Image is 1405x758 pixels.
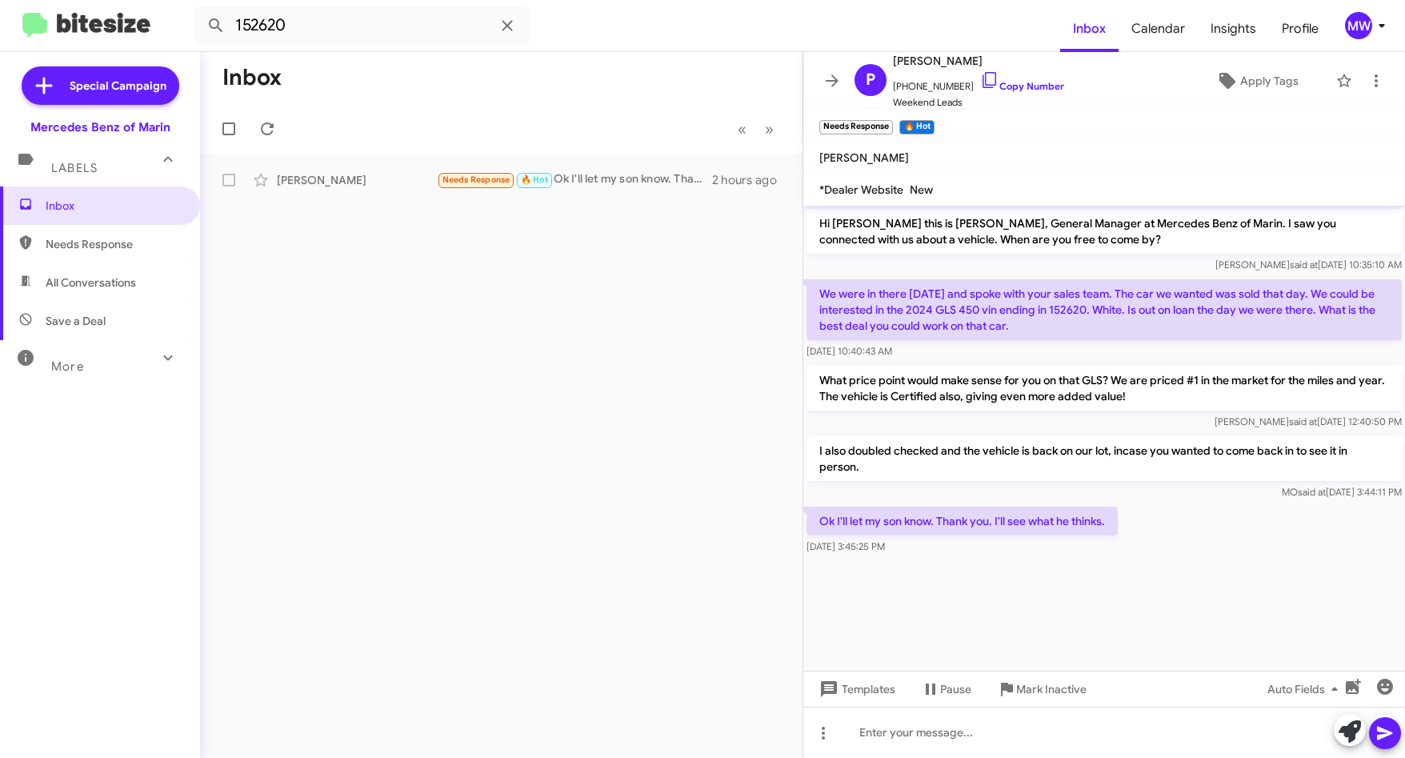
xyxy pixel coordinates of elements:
[755,113,783,146] button: Next
[807,366,1402,411] p: What price point would make sense for you on that GLS? We are priced #1 in the market for the mil...
[819,182,903,197] span: *Dealer Website
[51,359,84,374] span: More
[277,172,437,188] div: [PERSON_NAME]
[819,150,909,165] span: [PERSON_NAME]
[1282,486,1402,498] span: MO [DATE] 3:44:11 PM
[893,94,1064,110] span: Weekend Leads
[738,119,747,139] span: «
[1345,12,1372,39] div: MW
[1198,6,1269,52] a: Insights
[816,675,895,704] span: Templates
[893,51,1064,70] span: [PERSON_NAME]
[1255,675,1357,704] button: Auto Fields
[729,113,783,146] nav: Page navigation example
[46,313,106,329] span: Save a Deal
[46,275,136,291] span: All Conversations
[1215,415,1402,427] span: [PERSON_NAME] [DATE] 12:40:50 PM
[712,172,790,188] div: 2 hours ago
[46,236,182,252] span: Needs Response
[984,675,1099,704] button: Mark Inactive
[1267,675,1344,704] span: Auto Fields
[980,80,1064,92] a: Copy Number
[807,279,1402,340] p: We were in there [DATE] and spoke with your sales team. The car we wanted was sold that day. We c...
[940,675,971,704] span: Pause
[1215,259,1402,271] span: [PERSON_NAME] [DATE] 10:35:10 AM
[51,161,98,175] span: Labels
[1289,415,1317,427] span: said at
[807,436,1402,481] p: I also doubled checked and the vehicle is back on our lot, incase you wanted to come back in to s...
[866,67,875,93] span: P
[807,345,892,357] span: [DATE] 10:40:43 AM
[1119,6,1198,52] a: Calendar
[1240,66,1299,95] span: Apply Tags
[893,70,1064,94] span: [PHONE_NUMBER]
[728,113,756,146] button: Previous
[807,540,885,552] span: [DATE] 3:45:25 PM
[70,78,166,94] span: Special Campaign
[1331,12,1387,39] button: MW
[442,174,510,185] span: Needs Response
[765,119,774,139] span: »
[1298,486,1326,498] span: said at
[30,119,170,135] div: Mercedes Benz of Marin
[1060,6,1119,52] a: Inbox
[803,675,908,704] button: Templates
[437,170,712,189] div: Ok I'll let my son know. Thank you. I'll see what he thinks.
[807,209,1402,254] p: Hi [PERSON_NAME] this is [PERSON_NAME], General Manager at Mercedes Benz of Marin. I saw you conn...
[819,120,893,134] small: Needs Response
[899,120,934,134] small: 🔥 Hot
[22,66,179,105] a: Special Campaign
[222,65,282,90] h1: Inbox
[521,174,548,185] span: 🔥 Hot
[910,182,933,197] span: New
[807,507,1118,535] p: Ok I'll let my son know. Thank you. I'll see what he thinks.
[46,198,182,214] span: Inbox
[908,675,984,704] button: Pause
[1184,66,1328,95] button: Apply Tags
[1290,259,1318,271] span: said at
[194,6,530,45] input: Search
[1269,6,1331,52] a: Profile
[1016,675,1087,704] span: Mark Inactive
